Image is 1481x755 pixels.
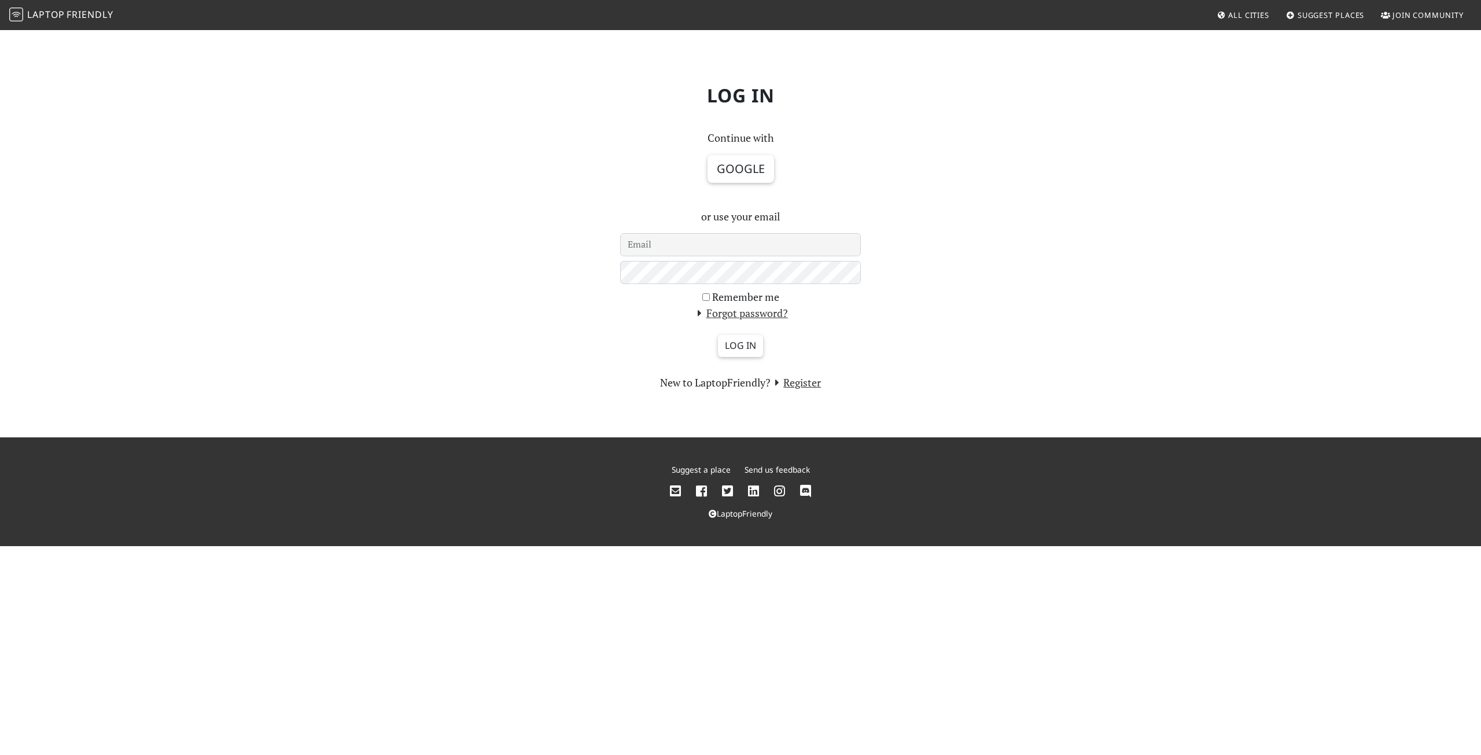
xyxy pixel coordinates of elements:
[708,155,774,183] button: Google
[1212,5,1274,25] a: All Cities
[9,5,113,25] a: LaptopFriendly LaptopFriendly
[718,335,763,357] input: Log in
[693,306,788,320] a: Forgot password?
[67,8,113,21] span: Friendly
[1376,5,1468,25] a: Join Community
[620,374,861,391] section: New to LaptopFriendly?
[1298,10,1365,20] span: Suggest Places
[620,233,861,256] input: Email
[709,508,772,519] a: LaptopFriendly
[712,289,779,305] label: Remember me
[620,208,861,225] p: or use your email
[1228,10,1269,20] span: All Cities
[672,464,731,475] a: Suggest a place
[745,464,810,475] a: Send us feedback
[359,75,1122,116] h1: Log in
[771,375,821,389] a: Register
[620,130,861,146] p: Continue with
[9,8,23,21] img: LaptopFriendly
[27,8,65,21] span: Laptop
[1281,5,1369,25] a: Suggest Places
[1392,10,1464,20] span: Join Community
